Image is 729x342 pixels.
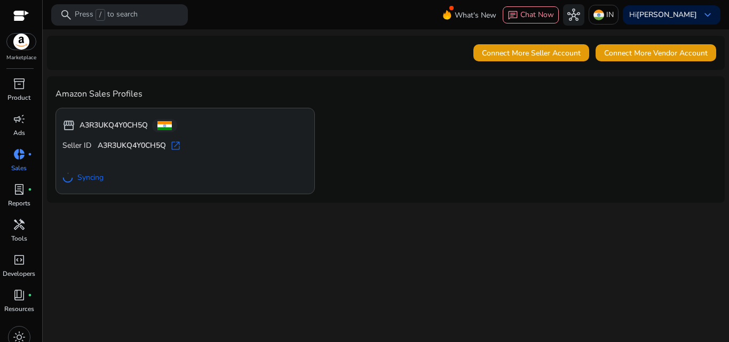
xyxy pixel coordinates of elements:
[28,187,32,192] span: fiber_manual_record
[8,198,30,208] p: Reports
[62,119,75,132] span: storefront
[482,47,581,59] span: Connect More Seller Account
[473,44,589,61] button: Connect More Seller Account
[508,10,518,21] span: chat
[3,269,35,279] p: Developers
[520,10,554,20] span: Chat Now
[96,9,105,21] span: /
[75,9,138,21] p: Press to search
[11,163,27,173] p: Sales
[13,113,26,125] span: campaign
[56,89,716,99] h4: Amazon Sales Profiles
[604,47,708,59] span: Connect More Vendor Account
[13,77,26,90] span: inventory_2
[606,5,614,24] p: IN
[503,6,559,23] button: chatChat Now
[6,54,36,62] p: Marketplace
[567,9,580,21] span: hub
[13,148,26,161] span: donut_small
[60,9,73,21] span: search
[62,140,91,151] span: Seller ID
[13,253,26,266] span: code_blocks
[4,304,34,314] p: Resources
[13,289,26,301] span: book_4
[7,93,30,102] p: Product
[13,183,26,196] span: lab_profile
[596,44,716,61] button: Connect More Vendor Account
[701,9,714,21] span: keyboard_arrow_down
[7,34,36,50] img: amazon.svg
[13,128,25,138] p: Ads
[28,293,32,297] span: fiber_manual_record
[170,140,181,151] span: open_in_new
[98,140,166,151] b: A3R3UKQ4Y0CH5Q
[455,6,496,25] span: What's New
[563,4,584,26] button: hub
[13,218,26,231] span: handyman
[28,152,32,156] span: fiber_manual_record
[80,120,148,131] b: A3R3UKQ4Y0CH5Q
[637,10,697,20] b: [PERSON_NAME]
[629,11,697,19] p: Hi
[593,10,604,20] img: in.svg
[77,172,104,183] span: Syncing
[11,234,27,243] p: Tools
